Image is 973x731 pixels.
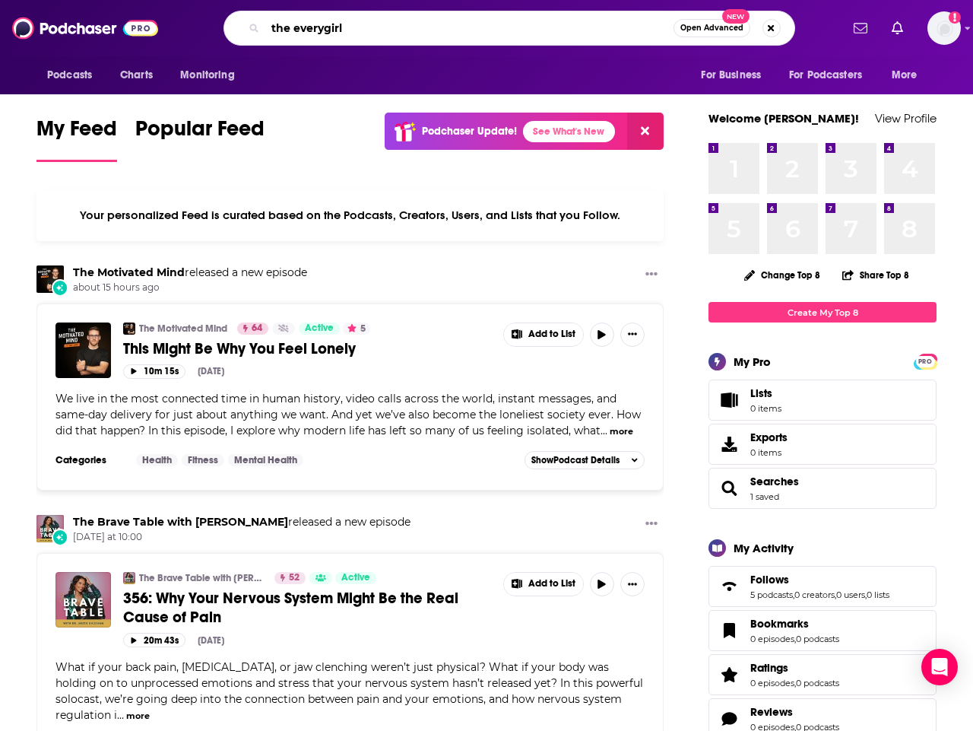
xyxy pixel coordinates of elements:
[601,424,607,437] span: ...
[708,654,937,695] span: Ratings
[504,323,583,346] button: Show More Button
[734,541,794,555] div: My Activity
[135,116,265,151] span: Popular Feed
[55,660,643,722] span: What if your back pain, [MEDICAL_DATA], or jaw clenching weren’t just physical? What if your body...
[714,434,744,455] span: Exports
[182,454,224,466] a: Fitness
[708,380,937,421] a: Lists
[867,590,889,600] a: 0 lists
[841,260,910,290] button: Share Top 8
[55,454,124,466] h3: Categories
[528,578,575,590] span: Add to List
[123,572,135,584] img: The Brave Table with Dr. Neeta Bhushan
[52,279,68,296] div: New Episode
[865,590,867,600] span: ,
[735,265,829,284] button: Change Top 8
[55,572,111,628] a: 356: Why Your Nervous System Might Be the Real Cause of Pain
[123,364,185,379] button: 10m 15s
[886,15,909,41] a: Show notifications dropdown
[848,15,873,41] a: Show notifications dropdown
[252,321,262,336] span: 64
[750,386,772,400] span: Lists
[750,573,889,586] a: Follows
[170,61,254,90] button: open menu
[750,431,788,444] span: Exports
[639,265,664,284] button: Show More Button
[135,116,265,162] a: Popular Feed
[47,65,92,86] span: Podcasts
[750,678,794,688] a: 0 episodes
[289,570,300,586] span: 52
[793,590,794,600] span: ,
[228,454,303,466] a: Mental Health
[73,531,410,544] span: [DATE] at 10:00
[750,617,839,631] a: Bookmarks
[265,16,673,40] input: Search podcasts, credits, & more...
[750,475,799,488] a: Searches
[916,356,934,367] span: PRO
[835,590,836,600] span: ,
[673,19,750,37] button: Open AdvancedNew
[921,649,958,685] div: Open Intercom Messenger
[36,515,64,542] img: The Brave Table with Dr. Neeta Bhushan
[714,708,744,729] a: Reviews
[73,281,307,294] span: about 15 hours ago
[881,61,937,90] button: open menu
[750,634,794,644] a: 0 episodes
[794,678,796,688] span: ,
[789,65,862,86] span: For Podcasters
[198,366,224,377] div: [DATE]
[55,323,111,378] a: This Might Be Why You Feel Lonely
[875,111,937,126] a: View Profile
[237,323,268,335] a: 64
[750,491,779,502] a: 1 saved
[110,61,162,90] a: Charts
[73,515,288,529] a: The Brave Table with Dr. Neeta Bhushan
[794,634,796,644] span: ,
[299,323,340,335] a: Active
[123,589,493,627] a: 356: Why Your Nervous System Might Be the Real Cause of Pain
[708,111,859,126] a: Welcome [PERSON_NAME]!
[123,339,356,358] span: This Might Be Why You Feel Lonely
[750,573,789,586] span: Follows
[139,323,227,335] a: The Motivated Mind
[708,302,937,323] a: Create My Top 8
[335,572,376,584] a: Active
[36,189,664,241] div: Your personalized Feed is curated based on the Podcasts, Creators, Users, and Lists that you Follow.
[796,678,839,688] a: 0 podcasts
[422,125,517,138] p: Podchaser Update!
[117,708,124,722] span: ...
[708,468,937,509] span: Searches
[927,11,961,45] button: Show profile menu
[708,610,937,651] span: Bookmarks
[714,576,744,597] a: Follows
[794,590,835,600] a: 0 creators
[73,515,410,529] h3: released a new episode
[343,323,370,335] button: 5
[123,323,135,335] img: The Motivated Mind
[927,11,961,45] span: Logged in as sarahhallprinc
[73,265,185,279] a: The Motivated Mind
[136,454,178,466] a: Health
[750,617,809,631] span: Bookmarks
[36,265,64,293] a: The Motivated Mind
[36,116,117,151] span: My Feed
[836,590,865,600] a: 0 users
[796,634,839,644] a: 0 podcasts
[223,11,795,46] div: Search podcasts, credits, & more...
[274,572,306,584] a: 52
[779,61,884,90] button: open menu
[123,339,493,358] a: This Might Be Why You Feel Lonely
[750,661,788,675] span: Ratings
[892,65,918,86] span: More
[620,572,645,596] button: Show More Button
[12,14,158,43] img: Podchaser - Follow, Share and Rate Podcasts
[610,425,633,438] button: more
[708,566,937,607] span: Follows
[708,424,937,465] a: Exports
[714,389,744,411] span: Lists
[714,478,744,499] a: Searches
[734,354,771,369] div: My Pro
[139,572,265,584] a: The Brave Table with [PERSON_NAME]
